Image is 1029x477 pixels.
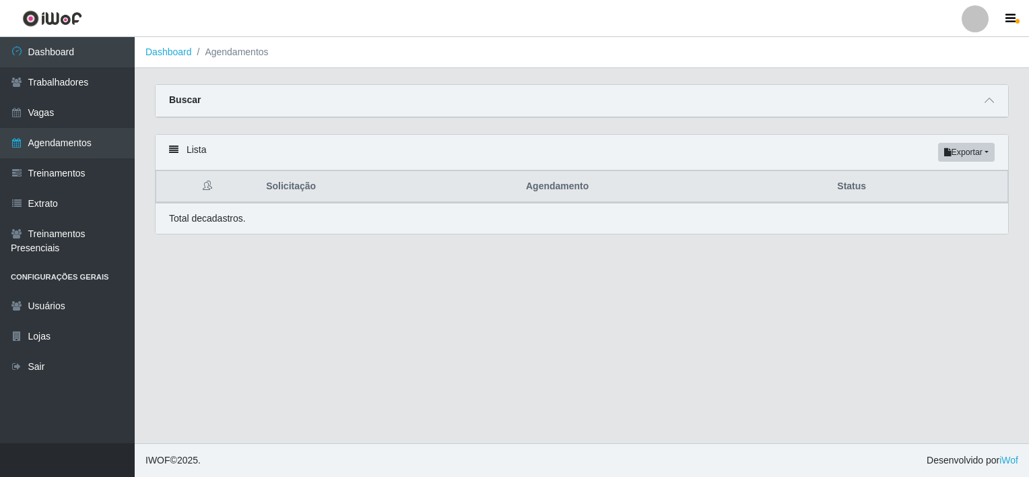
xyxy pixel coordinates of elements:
[145,46,192,57] a: Dashboard
[258,171,518,203] th: Solicitação
[999,455,1018,466] a: iWof
[169,94,201,105] strong: Buscar
[829,171,1007,203] th: Status
[135,37,1029,68] nav: breadcrumb
[22,10,82,27] img: CoreUI Logo
[169,212,246,226] p: Total de cadastros.
[938,143,995,162] button: Exportar
[192,45,269,59] li: Agendamentos
[145,453,201,468] span: © 2025 .
[927,453,1018,468] span: Desenvolvido por
[145,455,170,466] span: IWOF
[156,135,1008,170] div: Lista
[518,171,829,203] th: Agendamento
